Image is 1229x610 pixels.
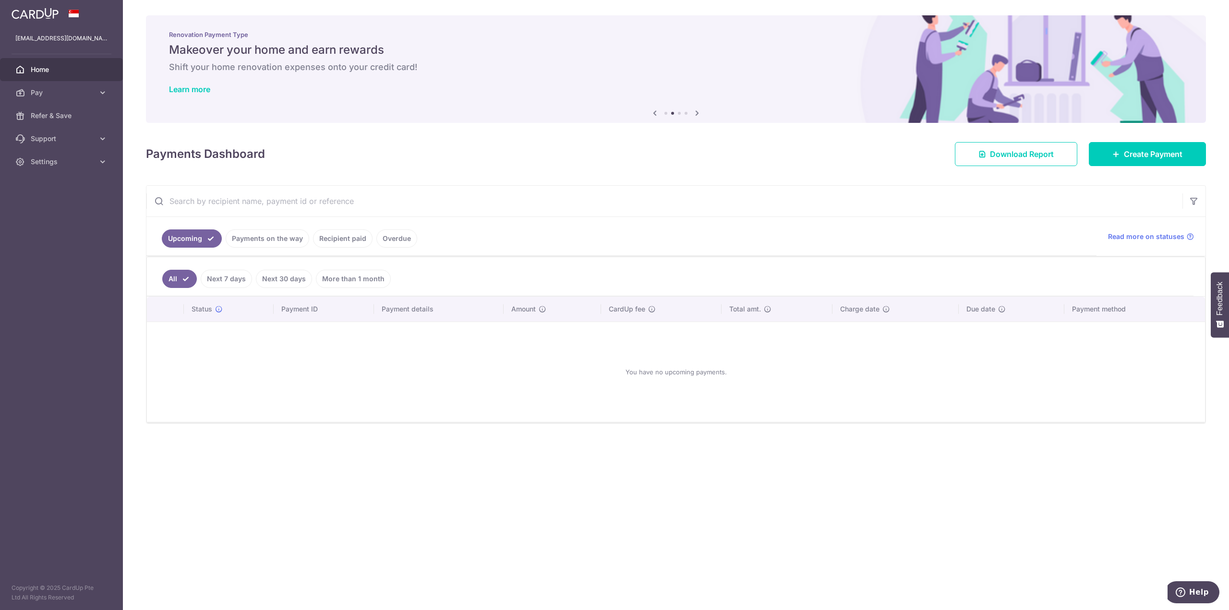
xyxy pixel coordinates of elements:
th: Payment details [374,297,504,322]
a: Read more on statuses [1108,232,1194,241]
a: Learn more [169,84,210,94]
span: Read more on statuses [1108,232,1184,241]
a: Next 30 days [256,270,312,288]
span: Amount [511,304,536,314]
h6: Shift your home renovation expenses onto your credit card! [169,61,1183,73]
span: Feedback [1216,282,1224,315]
p: [EMAIL_ADDRESS][DOMAIN_NAME] [15,34,108,43]
img: CardUp [12,8,59,19]
a: Create Payment [1089,142,1206,166]
th: Payment ID [274,297,374,322]
span: Settings [31,157,94,167]
a: Recipient paid [313,229,373,248]
span: Pay [31,88,94,97]
a: Download Report [955,142,1077,166]
span: Status [192,304,212,314]
th: Payment method [1064,297,1205,322]
a: All [162,270,197,288]
span: Create Payment [1124,148,1182,160]
span: Support [31,134,94,144]
span: Home [31,65,94,74]
span: Download Report [990,148,1054,160]
span: Charge date [840,304,880,314]
div: You have no upcoming payments. [158,330,1193,414]
span: CardUp fee [609,304,645,314]
span: Refer & Save [31,111,94,120]
button: Feedback - Show survey [1211,272,1229,337]
input: Search by recipient name, payment id or reference [146,186,1182,216]
a: More than 1 month [316,270,391,288]
span: Total amt. [729,304,761,314]
a: Overdue [376,229,417,248]
h4: Payments Dashboard [146,145,265,163]
p: Renovation Payment Type [169,31,1183,38]
img: Renovation banner [146,15,1206,123]
span: Due date [966,304,995,314]
h5: Makeover your home and earn rewards [169,42,1183,58]
iframe: Opens a widget where you can find more information [1168,581,1219,605]
a: Upcoming [162,229,222,248]
a: Next 7 days [201,270,252,288]
a: Payments on the way [226,229,309,248]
